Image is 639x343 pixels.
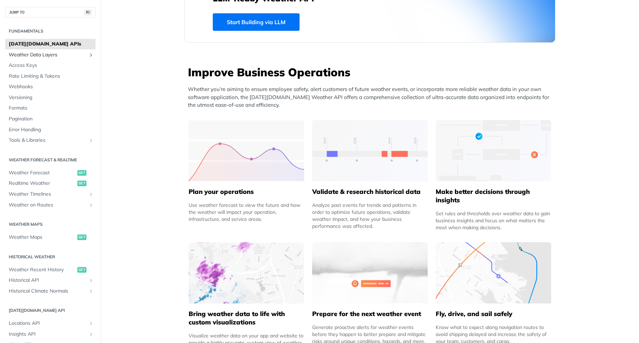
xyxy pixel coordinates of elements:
[5,254,96,260] h2: Historical Weather
[88,278,94,283] button: Show subpages for Historical API
[312,242,428,303] img: 2c0a313-group-496-12x.svg
[77,181,86,186] span: get
[9,137,86,144] span: Tools & Libraries
[9,115,94,122] span: Pagination
[188,64,555,80] h3: Improve Business Operations
[312,188,428,196] h5: Validate & research historical data
[88,191,94,197] button: Show subpages for Weather Timelines
[9,51,86,58] span: Weather Data Layers
[5,103,96,113] a: Formats
[84,9,92,15] span: ⌘/
[9,191,86,198] span: Weather Timelines
[5,318,96,329] a: Locations APIShow subpages for Locations API
[189,310,304,327] h5: Bring weather data to life with custom visualizations
[5,92,96,103] a: Versioning
[5,28,96,34] h2: Fundamentals
[189,242,304,303] img: 4463876-group-4982x.svg
[5,168,96,178] a: Weather Forecastget
[436,120,551,181] img: a22d113-group-496-32x.svg
[9,62,94,69] span: Access Keys
[88,52,94,58] button: Show subpages for Weather Data Layers
[88,331,94,337] button: Show subpages for Insights API
[5,307,96,314] h2: [DATE][DOMAIN_NAME] API
[9,331,86,338] span: Insights API
[312,202,428,230] div: Analyze past events for trends and patterns in order to optimize future operations, validate weat...
[9,73,94,80] span: Rate Limiting & Tokens
[5,60,96,71] a: Access Keys
[213,13,300,31] a: Start Building via LLM
[9,320,86,327] span: Locations API
[5,189,96,199] a: Weather TimelinesShow subpages for Weather Timelines
[5,135,96,146] a: Tools & LibrariesShow subpages for Tools & Libraries
[5,114,96,124] a: Pagination
[88,288,94,294] button: Show subpages for Historical Climate Normals
[5,125,96,135] a: Error Handling
[436,188,551,204] h5: Make better decisions through insights
[189,120,304,181] img: 39565e8-group-4962x.svg
[436,242,551,303] img: 994b3d6-mask-group-32x.svg
[77,170,86,176] span: get
[189,202,304,223] div: Use weather forecast to view the future and how the weather will impact your operation, infrastru...
[9,83,94,90] span: Webhooks
[312,120,428,181] img: 13d7ca0-group-496-2.svg
[9,126,94,133] span: Error Handling
[9,94,94,101] span: Versioning
[5,178,96,189] a: Realtime Weatherget
[5,221,96,227] h2: Weather Maps
[5,286,96,296] a: Historical Climate NormalsShow subpages for Historical Climate Normals
[5,329,96,339] a: Insights APIShow subpages for Insights API
[9,169,76,176] span: Weather Forecast
[9,234,76,241] span: Weather Maps
[5,7,96,17] button: JUMP TO⌘/
[77,234,86,240] span: get
[5,232,96,243] a: Weather Mapsget
[436,210,551,231] div: Set rules and thresholds over weather data to gain business insights and focus on what matters th...
[312,310,428,318] h5: Prepare for the next weather event
[5,82,96,92] a: Webhooks
[9,105,94,112] span: Formats
[5,39,96,49] a: [DATE][DOMAIN_NAME] APIs
[77,267,86,273] span: get
[88,138,94,143] button: Show subpages for Tools & Libraries
[9,41,94,48] span: [DATE][DOMAIN_NAME] APIs
[436,310,551,318] h5: Fly, drive, and sail safely
[5,200,96,210] a: Weather on RoutesShow subpages for Weather on Routes
[188,85,555,109] p: Whether you’re aiming to ensure employee safety, alert customers of future weather events, or inc...
[9,180,76,187] span: Realtime Weather
[5,71,96,82] a: Rate Limiting & Tokens
[9,266,76,273] span: Weather Recent History
[9,277,86,284] span: Historical API
[5,265,96,275] a: Weather Recent Historyget
[88,321,94,326] button: Show subpages for Locations API
[9,288,86,295] span: Historical Climate Normals
[9,202,86,209] span: Weather on Routes
[5,275,96,286] a: Historical APIShow subpages for Historical API
[5,157,96,163] h2: Weather Forecast & realtime
[88,202,94,208] button: Show subpages for Weather on Routes
[189,188,304,196] h5: Plan your operations
[5,50,96,60] a: Weather Data LayersShow subpages for Weather Data Layers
